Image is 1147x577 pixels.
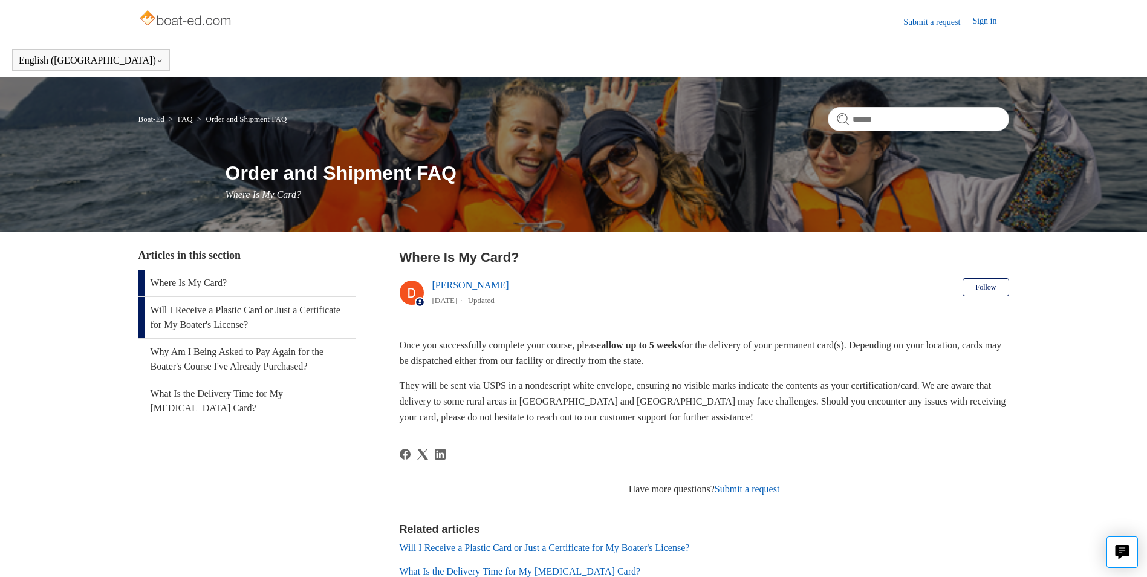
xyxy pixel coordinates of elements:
[715,484,780,494] a: Submit a request
[138,339,356,380] a: Why Am I Being Asked to Pay Again for the Boater's Course I've Already Purchased?
[19,55,163,66] button: English ([GEOGRAPHIC_DATA])
[206,114,287,123] a: Order and Shipment FAQ
[166,114,195,123] li: FAQ
[400,543,690,553] a: Will I Receive a Plastic Card or Just a Certificate for My Boater's License?
[400,247,1009,267] h2: Where Is My Card?
[138,114,167,123] li: Boat-Ed
[400,378,1009,425] p: They will be sent via USPS in a nondescript white envelope, ensuring no visible marks indicate th...
[226,189,301,200] span: Where Is My Card?
[468,296,495,305] li: Updated
[400,566,641,576] a: What Is the Delivery Time for My [MEDICAL_DATA] Card?
[138,297,356,338] a: Will I Receive a Plastic Card or Just a Certificate for My Boater's License?
[435,449,446,460] svg: Share this page on LinkedIn
[226,158,1009,187] h1: Order and Shipment FAQ
[400,482,1009,497] div: Have more questions?
[138,249,241,261] span: Articles in this section
[417,449,428,460] a: X Corp
[138,114,164,123] a: Boat-Ed
[828,107,1009,131] input: Search
[435,449,446,460] a: LinkedIn
[195,114,287,123] li: Order and Shipment FAQ
[601,340,681,350] strong: allow up to 5 weeks
[178,114,193,123] a: FAQ
[1106,536,1138,568] button: Live chat
[963,278,1009,296] button: Follow Article
[138,7,235,31] img: Boat-Ed Help Center home page
[903,16,972,28] a: Submit a request
[432,280,509,290] a: [PERSON_NAME]
[432,296,458,305] time: 04/15/2024, 17:31
[972,15,1009,29] a: Sign in
[417,449,428,460] svg: Share this page on X Corp
[400,521,1009,538] h2: Related articles
[400,337,1009,368] p: Once you successfully complete your course, please for the delivery of your permanent card(s). De...
[400,449,411,460] svg: Share this page on Facebook
[400,449,411,460] a: Facebook
[138,380,356,422] a: What Is the Delivery Time for My [MEDICAL_DATA] Card?
[138,270,356,296] a: Where Is My Card?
